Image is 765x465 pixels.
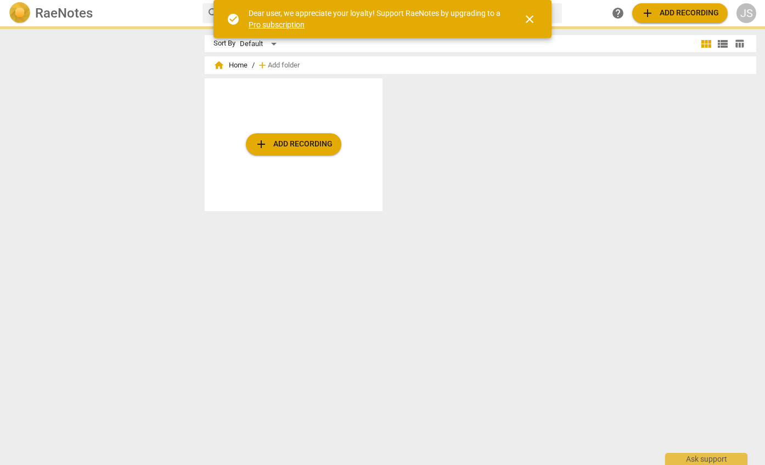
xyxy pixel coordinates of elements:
[700,37,713,50] span: view_module
[213,60,224,71] span: home
[523,13,536,26] span: close
[731,36,747,52] button: Table view
[715,36,731,52] button: List view
[736,3,756,23] button: JS
[227,13,240,26] span: check_circle
[608,3,628,23] a: Help
[213,60,248,71] span: Home
[213,39,235,48] div: Sort By
[246,133,341,155] button: Upload
[207,7,220,20] span: search
[632,3,728,23] button: Upload
[611,7,625,20] span: help
[716,37,729,50] span: view_list
[516,6,543,32] button: Close
[249,20,305,29] a: Pro subscription
[698,36,715,52] button: Tile view
[255,138,333,151] span: Add recording
[734,38,745,49] span: table_chart
[641,7,654,20] span: add
[249,8,503,30] div: Dear user, we appreciate your loyalty! Support RaeNotes by upgrading to a
[9,2,31,24] img: Logo
[641,7,719,20] span: Add recording
[240,35,280,53] div: Default
[9,2,194,24] a: LogoRaeNotes
[35,5,93,21] h2: RaeNotes
[268,61,300,70] span: Add folder
[665,453,747,465] div: Ask support
[252,61,255,70] span: /
[257,60,268,71] span: add
[255,138,268,151] span: add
